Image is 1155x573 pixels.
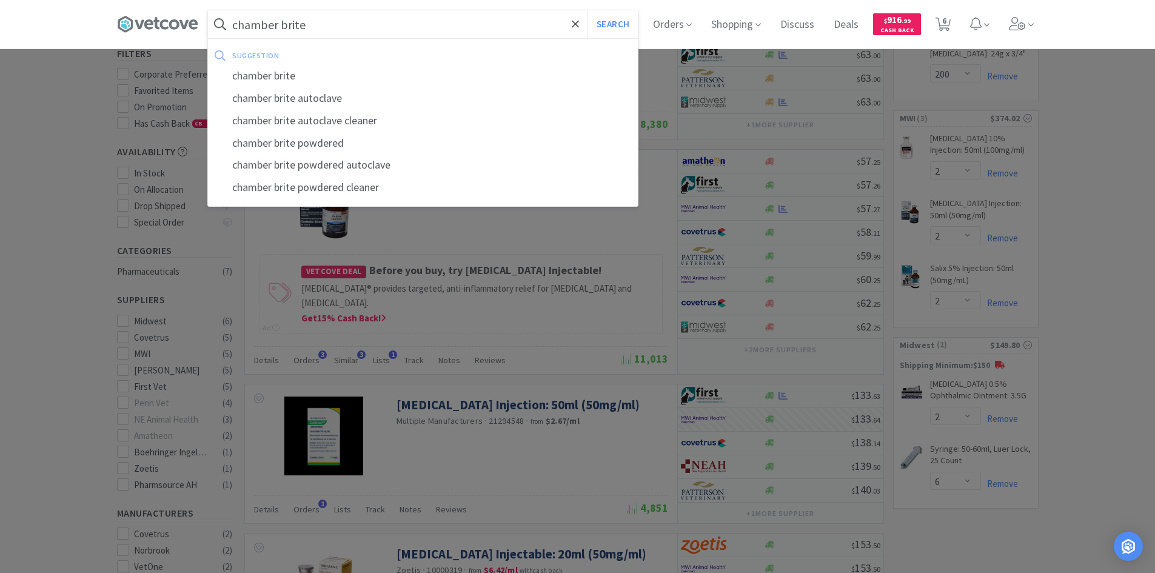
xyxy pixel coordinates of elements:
div: chamber brite powdered autoclave [208,154,638,176]
span: 916 [884,14,911,25]
div: chamber brite powdered [208,132,638,155]
span: $ [884,17,887,25]
div: Open Intercom Messenger [1114,532,1143,561]
span: . 99 [902,17,911,25]
a: 6 [931,21,956,32]
div: suggestion [232,46,455,65]
button: Search [588,10,638,38]
a: Discuss [775,19,819,30]
div: chamber brite powdered cleaner [208,176,638,199]
div: chamber brite autoclave [208,87,638,110]
a: Deals [829,19,863,30]
div: chamber brite autoclave cleaner [208,110,638,132]
a: $916.99Cash Back [873,8,921,41]
div: chamber brite [208,65,638,87]
span: Cash Back [880,27,914,35]
input: Search by item, sku, manufacturer, ingredient, size... [208,10,638,38]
